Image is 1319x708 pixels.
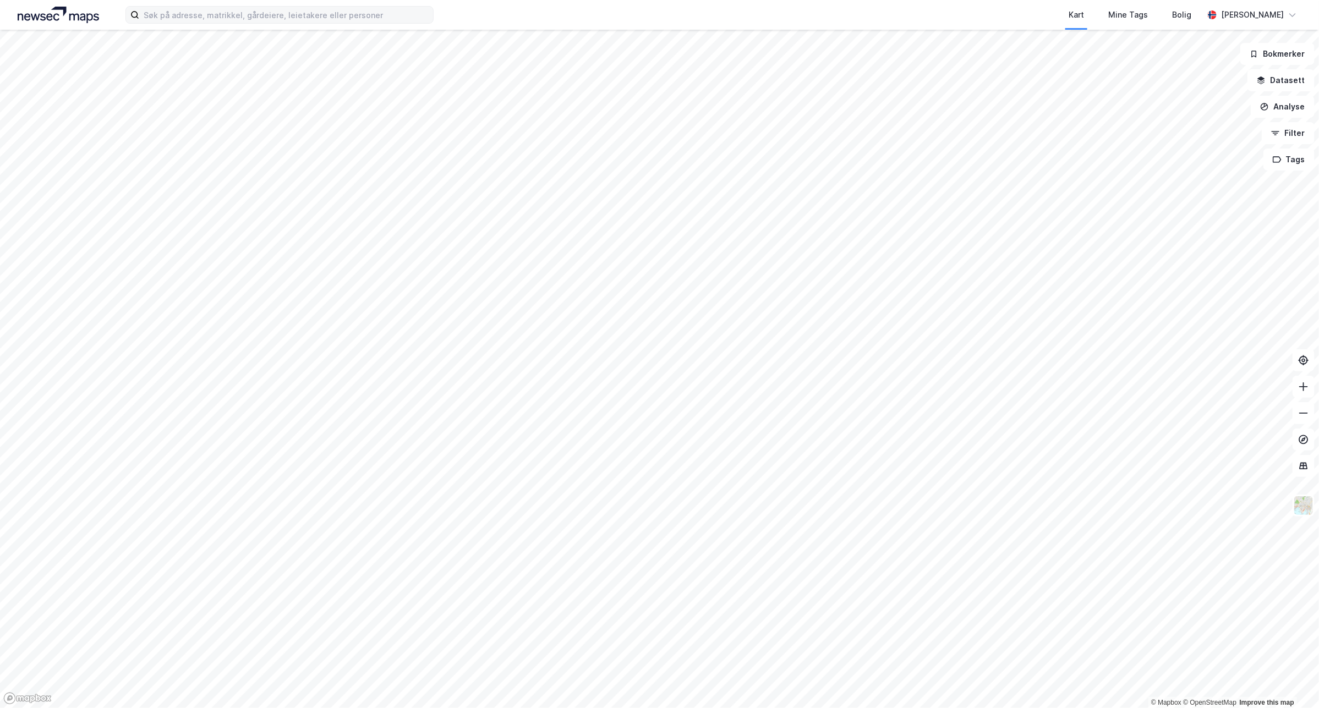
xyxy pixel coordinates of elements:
input: Søk på adresse, matrikkel, gårdeiere, leietakere eller personer [139,7,433,23]
div: Kontrollprogram for chat [1264,655,1319,708]
a: Mapbox [1151,699,1181,706]
div: Mine Tags [1108,8,1148,21]
button: Bokmerker [1240,43,1315,65]
img: logo.a4113a55bc3d86da70a041830d287a7e.svg [18,7,99,23]
a: Improve this map [1240,699,1294,706]
button: Tags [1263,149,1315,171]
button: Analyse [1251,96,1315,118]
a: Mapbox homepage [3,692,52,705]
iframe: Chat Widget [1264,655,1319,708]
div: [PERSON_NAME] [1221,8,1284,21]
button: Datasett [1247,69,1315,91]
div: Bolig [1172,8,1191,21]
a: OpenStreetMap [1183,699,1236,706]
img: Z [1293,495,1314,516]
div: Kart [1069,8,1084,21]
button: Filter [1262,122,1315,144]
